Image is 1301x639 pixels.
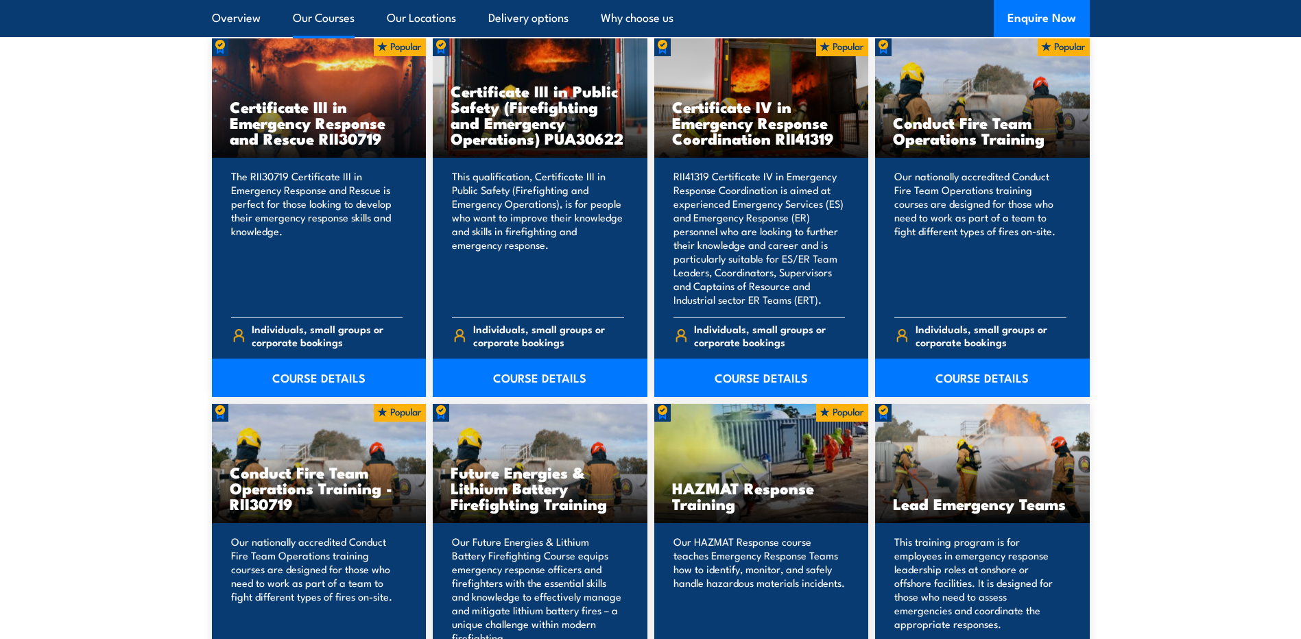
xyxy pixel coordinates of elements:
h3: Conduct Fire Team Operations Training [893,114,1072,146]
a: COURSE DETAILS [654,359,869,397]
h3: Certificate III in Public Safety (Firefighting and Emergency Operations) PUA30622 [451,83,630,146]
p: Our nationally accredited Conduct Fire Team Operations training courses are designed for those wh... [894,169,1066,306]
h3: Future Energies & Lithium Battery Firefighting Training [451,464,630,511]
h3: Lead Emergency Teams [893,496,1072,511]
a: COURSE DETAILS [212,359,427,397]
span: Individuals, small groups or corporate bookings [916,322,1066,348]
h3: HAZMAT Response Training [672,480,851,511]
span: Individuals, small groups or corporate bookings [694,322,845,348]
h3: Certificate III in Emergency Response and Rescue RII30719 [230,99,409,146]
span: Individuals, small groups or corporate bookings [252,322,403,348]
p: The RII30719 Certificate III in Emergency Response and Rescue is perfect for those looking to dev... [231,169,403,306]
p: RII41319 Certificate IV in Emergency Response Coordination is aimed at experienced Emergency Serv... [673,169,846,306]
h3: Certificate IV in Emergency Response Coordination RII41319 [672,99,851,146]
a: COURSE DETAILS [433,359,647,397]
h3: Conduct Fire Team Operations Training - RII30719 [230,464,409,511]
span: Individuals, small groups or corporate bookings [473,322,624,348]
p: This qualification, Certificate III in Public Safety (Firefighting and Emergency Operations), is ... [452,169,624,306]
a: COURSE DETAILS [875,359,1090,397]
